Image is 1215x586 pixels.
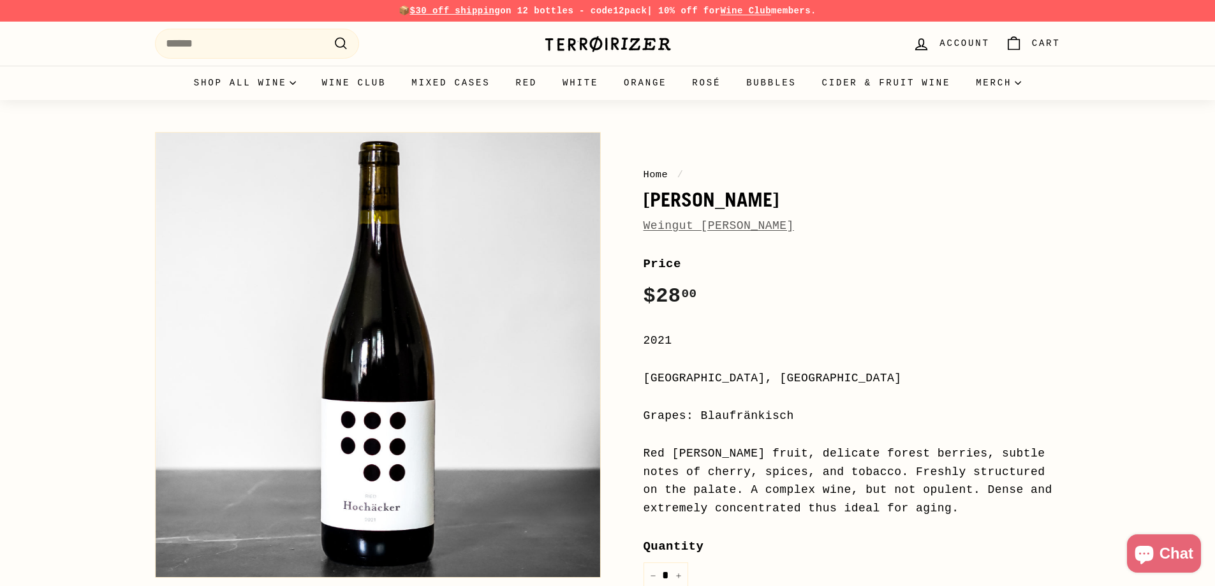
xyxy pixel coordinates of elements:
[679,66,733,100] a: Rosé
[309,66,399,100] a: Wine Club
[733,66,809,100] a: Bubbles
[644,332,1061,350] div: 2021
[644,219,794,232] a: Weingut [PERSON_NAME]
[644,407,1061,425] div: Grapes: Blaufränkisch
[181,66,309,100] summary: Shop all wine
[644,537,1061,556] label: Quantity
[963,66,1034,100] summary: Merch
[809,66,964,100] a: Cider & Fruit Wine
[674,169,687,180] span: /
[644,284,697,308] span: $28
[503,66,550,100] a: Red
[613,6,647,16] strong: 12pack
[155,4,1061,18] p: 📦 on 12 bottles - code | 10% off for members.
[1032,36,1061,50] span: Cart
[129,66,1086,100] div: Primary
[410,6,501,16] span: $30 off shipping
[644,189,1061,210] h1: [PERSON_NAME]
[399,66,503,100] a: Mixed Cases
[681,287,696,301] sup: 00
[644,444,1061,518] div: Red [PERSON_NAME] fruit, delicate forest berries, subtle notes of cherry, spices, and tobacco. Fr...
[644,167,1061,182] nav: breadcrumbs
[905,25,997,62] a: Account
[644,254,1061,274] label: Price
[644,369,1061,388] div: [GEOGRAPHIC_DATA], [GEOGRAPHIC_DATA]
[998,25,1068,62] a: Cart
[720,6,771,16] a: Wine Club
[1123,534,1205,576] inbox-online-store-chat: Shopify online store chat
[550,66,611,100] a: White
[644,169,668,180] a: Home
[611,66,679,100] a: Orange
[939,36,989,50] span: Account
